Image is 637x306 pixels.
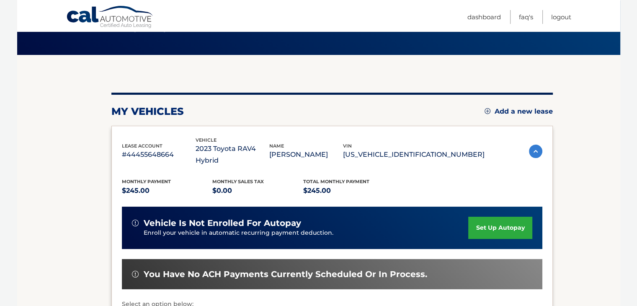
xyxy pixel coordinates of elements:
[196,137,217,143] span: vehicle
[519,10,533,24] a: FAQ's
[132,271,139,277] img: alert-white.svg
[269,149,343,161] p: [PERSON_NAME]
[485,107,553,116] a: Add a new lease
[467,10,501,24] a: Dashboard
[111,105,184,118] h2: my vehicles
[485,108,490,114] img: add.svg
[468,217,532,239] a: set up autopay
[196,143,269,166] p: 2023 Toyota RAV4 Hybrid
[551,10,571,24] a: Logout
[303,179,369,184] span: Total Monthly Payment
[66,5,154,30] a: Cal Automotive
[212,185,303,197] p: $0.00
[529,145,542,158] img: accordion-active.svg
[269,143,284,149] span: name
[303,185,394,197] p: $245.00
[122,179,171,184] span: Monthly Payment
[122,149,196,161] p: #44455648664
[132,220,139,226] img: alert-white.svg
[122,185,213,197] p: $245.00
[343,149,485,161] p: [US_VEHICLE_IDENTIFICATION_NUMBER]
[122,143,162,149] span: lease account
[144,228,469,238] p: Enroll your vehicle in automatic recurring payment deduction.
[144,218,301,228] span: vehicle is not enrolled for autopay
[212,179,264,184] span: Monthly sales Tax
[343,143,352,149] span: vin
[144,269,427,280] span: You have no ACH payments currently scheduled or in process.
